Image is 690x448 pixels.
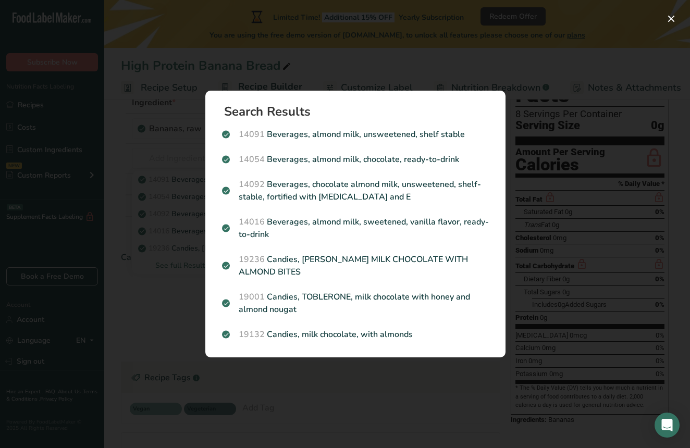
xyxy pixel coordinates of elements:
[655,413,680,438] div: Open Intercom Messenger
[239,154,265,165] span: 14054
[239,329,265,340] span: 19132
[222,216,489,241] p: Beverages, almond milk, sweetened, vanilla flavor, ready-to-drink
[224,105,495,118] h1: Search Results
[222,328,489,341] p: Candies, milk chocolate, with almonds
[239,129,265,140] span: 14091
[222,128,489,141] p: Beverages, almond milk, unsweetened, shelf stable
[222,178,489,203] p: Beverages, chocolate almond milk, unsweetened, shelf-stable, fortified with [MEDICAL_DATA] and E
[239,216,265,228] span: 14016
[239,179,265,190] span: 14092
[239,291,265,303] span: 19001
[239,254,265,265] span: 19236
[222,253,489,278] p: Candies, [PERSON_NAME] MILK CHOCOLATE WITH ALMOND BITES
[222,291,489,316] p: Candies, TOBLERONE, milk chocolate with honey and almond nougat
[222,153,489,166] p: Beverages, almond milk, chocolate, ready-to-drink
